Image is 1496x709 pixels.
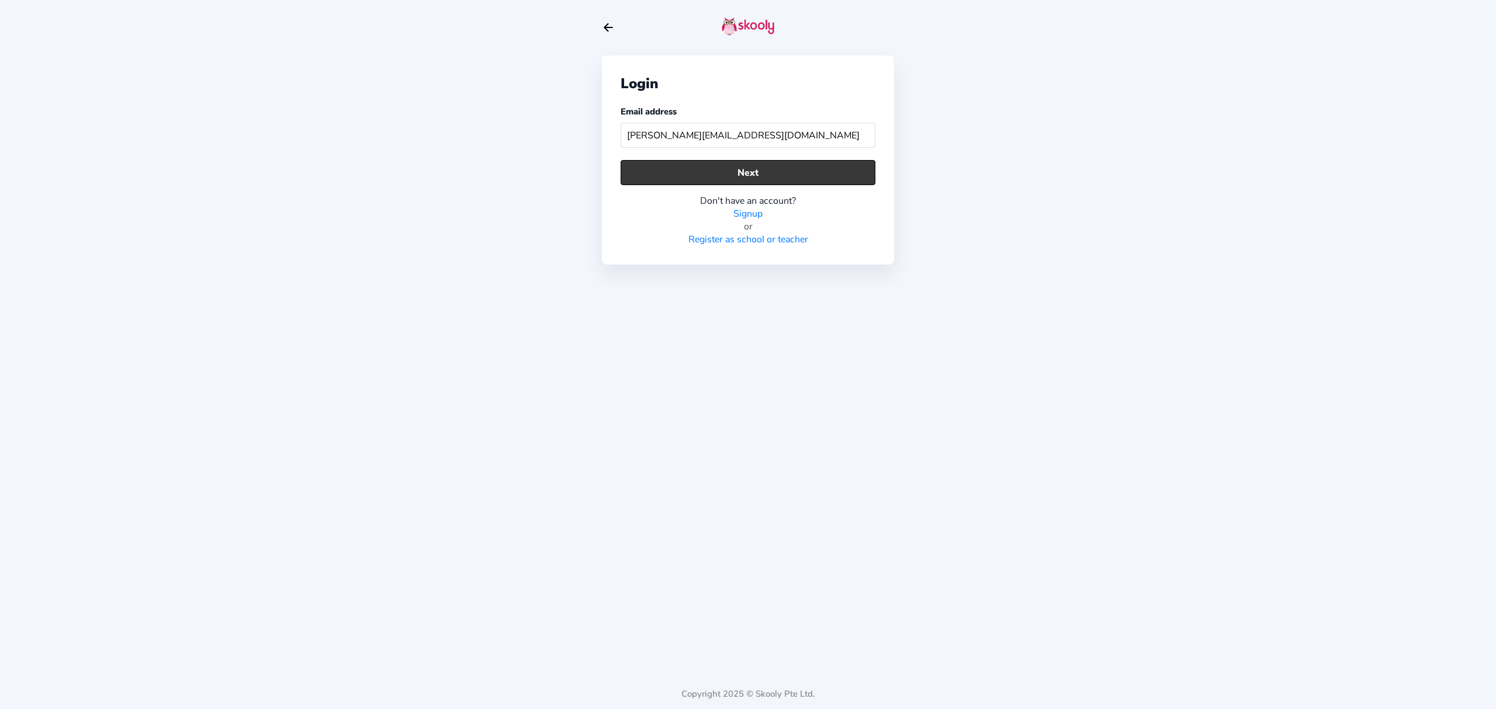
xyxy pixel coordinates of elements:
img: skooly-logo.png [722,17,774,36]
button: Next [621,160,875,185]
a: Signup [733,207,763,220]
input: Your email address [621,123,875,148]
button: arrow back outline [602,21,615,34]
label: Email address [621,106,677,117]
div: Login [621,74,875,93]
div: Don't have an account? [621,194,875,207]
a: Register as school or teacher [688,233,808,246]
div: or [621,220,875,233]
